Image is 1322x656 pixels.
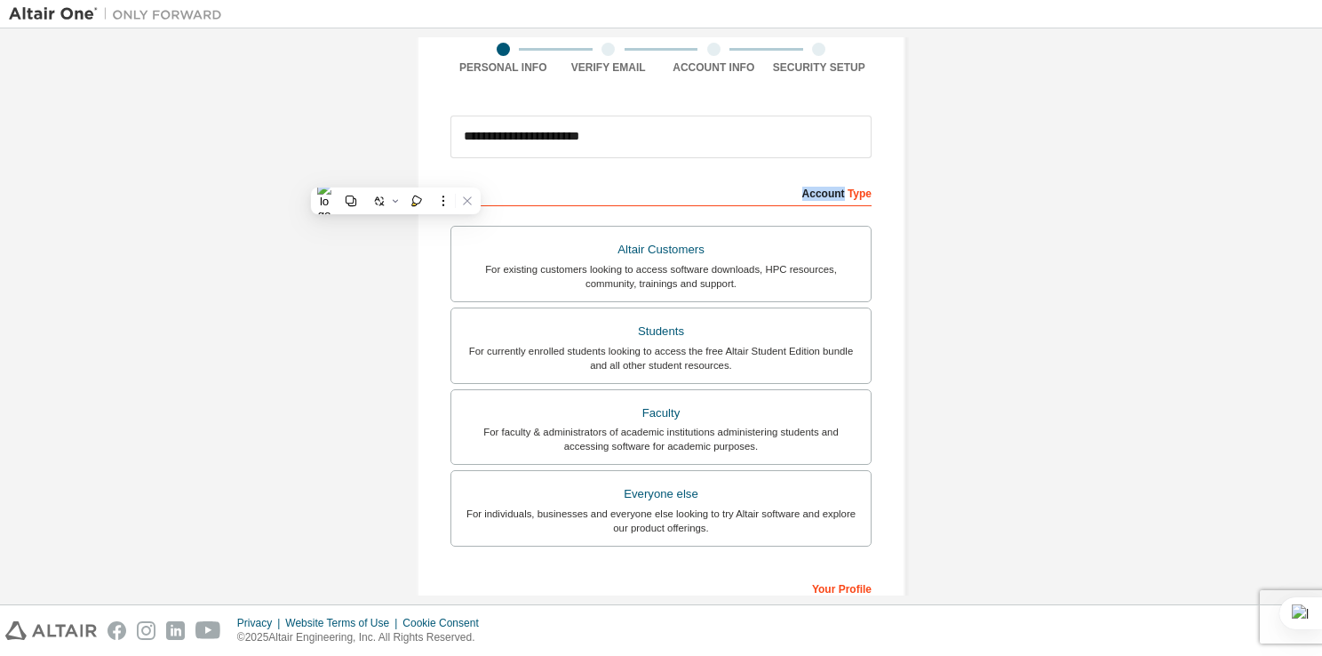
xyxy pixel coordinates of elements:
[462,319,860,344] div: Students
[166,621,185,640] img: linkedin.svg
[462,482,860,507] div: Everyone else
[450,573,872,602] div: Your Profile
[462,344,860,372] div: For currently enrolled students looking to access the free Altair Student Edition bundle and all ...
[462,507,860,535] div: For individuals, businesses and everyone else looking to try Altair software and explore our prod...
[450,60,556,75] div: Personal Info
[9,5,231,23] img: Altair One
[5,621,97,640] img: altair_logo.svg
[462,425,860,453] div: For faculty & administrators of academic institutions administering students and accessing softwa...
[450,178,872,206] div: Account Type
[285,616,402,630] div: Website Terms of Use
[767,60,872,75] div: Security Setup
[402,616,489,630] div: Cookie Consent
[661,60,767,75] div: Account Info
[556,60,662,75] div: Verify Email
[195,621,221,640] img: youtube.svg
[462,401,860,426] div: Faculty
[108,621,126,640] img: facebook.svg
[462,262,860,291] div: For existing customers looking to access software downloads, HPC resources, community, trainings ...
[237,616,285,630] div: Privacy
[462,237,860,262] div: Altair Customers
[237,630,490,645] p: © 2025 Altair Engineering, Inc. All Rights Reserved.
[137,621,155,640] img: instagram.svg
